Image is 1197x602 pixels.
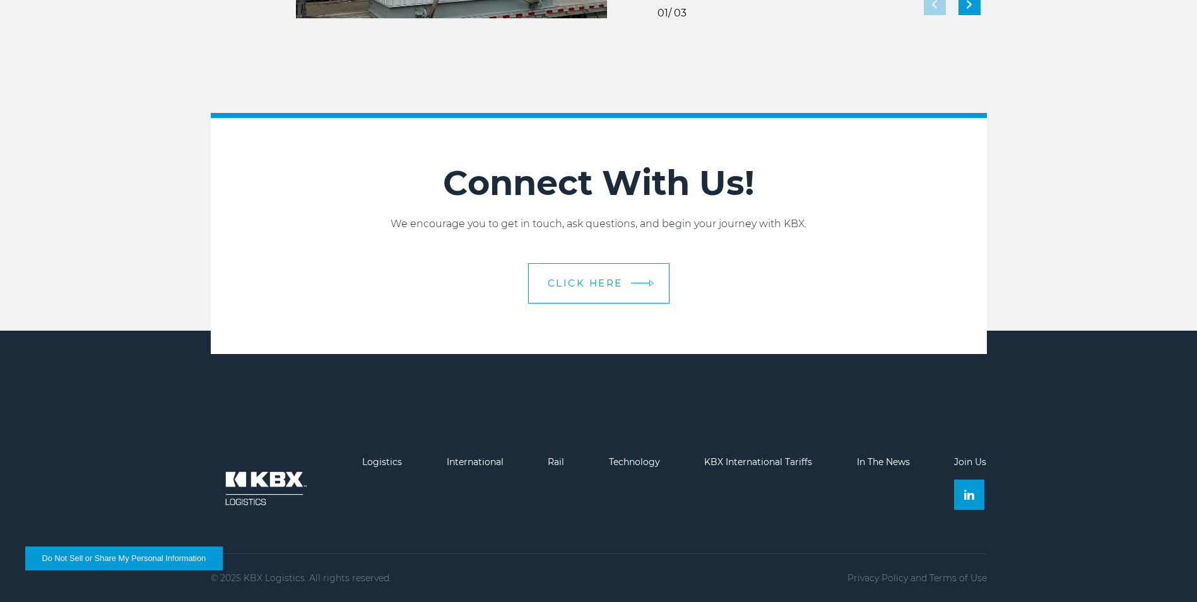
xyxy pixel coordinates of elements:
img: kbx logo [211,457,318,520]
button: Do Not Sell or Share My Personal Information [25,546,223,570]
a: KBX International Tariffs [704,456,812,468]
a: Rail [548,456,564,468]
div: / 03 [657,8,687,18]
iframe: Chat Widget [1134,541,1197,602]
a: Logistics [362,456,402,468]
a: In The News [857,456,910,468]
h2: Connect With Us! [211,162,987,204]
span: and [911,572,927,584]
a: Privacy Policy [847,572,908,584]
img: arrow [649,280,654,286]
span: CLICK HERE [548,278,623,288]
span: 01 [657,7,668,19]
img: Linkedin [964,490,974,500]
a: International [447,456,504,468]
p: We encourage you to get in touch, ask questions, and begin your journey with KBX. [211,216,987,232]
a: Technology [609,456,660,468]
a: Terms of Use [929,572,987,584]
a: CLICK HERE arrow arrow [528,263,669,304]
a: Join Us [954,456,986,468]
p: © 2025 KBX Logistics. All rights reserved. [211,573,391,583]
